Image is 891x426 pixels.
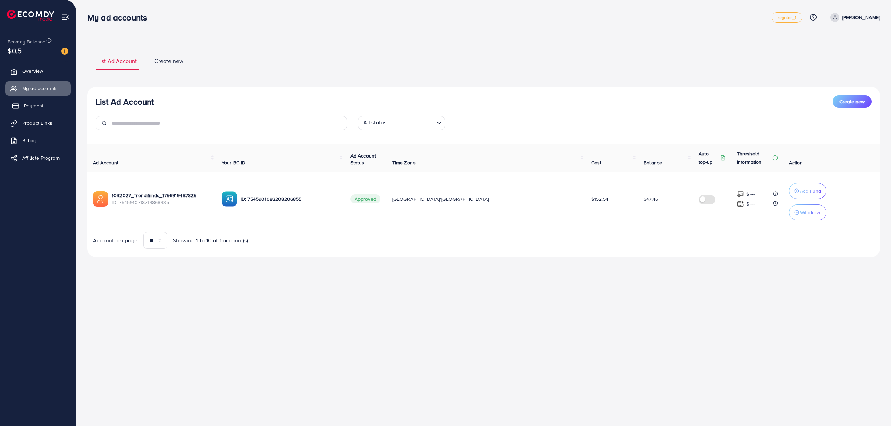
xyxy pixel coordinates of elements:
img: image [61,48,68,55]
span: Ad Account [93,159,119,166]
img: menu [61,13,69,21]
span: $47.46 [644,195,658,202]
input: Search for option [388,118,434,128]
p: [PERSON_NAME] [842,13,880,22]
a: Billing [5,134,71,147]
img: ic-ba-acc.ded83a64.svg [222,191,237,207]
span: [GEOGRAPHIC_DATA]/[GEOGRAPHIC_DATA] [392,195,489,202]
p: $ --- [746,190,755,198]
span: Action [789,159,803,166]
p: ID: 7545901082208206855 [241,195,339,203]
span: Approved [350,194,380,203]
span: Overview [22,67,43,74]
span: Affiliate Program [22,154,60,161]
span: Create new [839,98,865,105]
div: <span class='underline'>1032027_Trendifiinds_1756919487825</span></br>7545910718719868935 [112,192,211,206]
span: Account per page [93,236,138,244]
a: My ad accounts [5,81,71,95]
img: logo [7,10,54,21]
p: Add Fund [800,187,821,195]
span: Cost [591,159,601,166]
span: All status [362,117,388,128]
div: Search for option [358,116,445,130]
span: List Ad Account [97,57,137,65]
span: Showing 1 To 10 of 1 account(s) [173,236,249,244]
h3: List Ad Account [96,97,154,107]
a: Affiliate Program [5,151,71,165]
span: Balance [644,159,662,166]
button: Create new [833,95,872,108]
span: regular_1 [778,15,796,20]
a: Payment [5,99,71,113]
span: Payment [24,102,44,109]
a: Overview [5,64,71,78]
span: Ad Account Status [350,152,376,166]
img: top-up amount [737,191,744,198]
iframe: Chat [861,395,886,421]
span: ID: 7545910718719868935 [112,199,211,206]
p: Auto top-up [699,150,719,166]
p: Withdraw [800,208,820,217]
span: Your BC ID [222,159,246,166]
a: Product Links [5,116,71,130]
h3: My ad accounts [87,13,152,23]
p: $ --- [746,200,755,208]
span: Time Zone [392,159,416,166]
span: My ad accounts [22,85,58,92]
p: Threshold information [737,150,771,166]
img: ic-ads-acc.e4c84228.svg [93,191,108,207]
span: Product Links [22,120,52,127]
a: regular_1 [772,12,802,23]
img: top-up amount [737,200,744,208]
span: Ecomdy Balance [8,38,45,45]
a: [PERSON_NAME] [828,13,880,22]
button: Add Fund [789,183,826,199]
button: Withdraw [789,204,826,220]
a: 1032027_Trendifiinds_1756919487825 [112,192,211,199]
span: $0.5 [8,46,22,56]
span: $152.54 [591,195,608,202]
span: Billing [22,137,36,144]
span: Create new [154,57,183,65]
